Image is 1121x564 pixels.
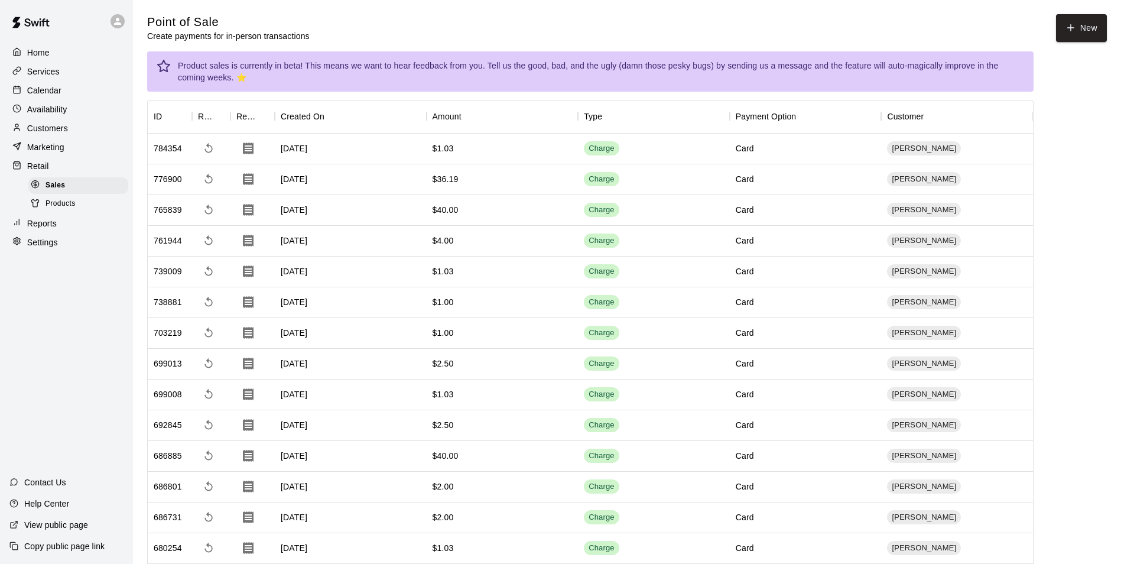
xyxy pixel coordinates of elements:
span: [PERSON_NAME] [887,205,961,216]
p: Home [27,47,50,59]
div: ID [154,100,162,133]
div: [PERSON_NAME] [887,141,961,155]
div: 739009 [154,265,182,277]
button: Download Receipt [236,290,260,314]
span: Refund payment [198,537,219,559]
span: Refund payment [198,384,219,405]
p: Contact Us [24,477,66,488]
span: [PERSON_NAME] [887,512,961,523]
button: New [1056,14,1107,42]
div: Card [736,204,754,216]
div: [PERSON_NAME] [887,172,961,186]
div: ID [148,100,192,133]
div: Charge [589,174,615,185]
div: Card [736,173,754,185]
div: Type [584,100,602,133]
div: $1.00 [433,296,454,308]
div: 699013 [154,358,182,369]
button: Download Receipt [236,352,260,375]
span: [PERSON_NAME] [887,450,961,462]
div: Card [736,388,754,400]
div: Amount [433,100,462,133]
div: [PERSON_NAME] [887,387,961,401]
div: Card [736,481,754,492]
span: [PERSON_NAME] [887,174,961,185]
button: Download Receipt [236,383,260,406]
button: Sort [324,108,341,125]
div: 761944 [154,235,182,247]
div: $1.00 [433,327,454,339]
div: $1.03 [433,542,454,554]
div: Card [736,358,754,369]
div: [DATE] [275,226,427,257]
p: Reports [27,218,57,229]
button: Download Receipt [236,444,260,468]
div: [PERSON_NAME] [887,264,961,278]
a: Calendar [9,82,124,99]
div: Created On [281,100,324,133]
div: Card [736,327,754,339]
button: Sort [602,108,619,125]
div: [DATE] [275,134,427,164]
p: Copy public page link [24,540,105,552]
div: 776900 [154,173,182,185]
span: Refund payment [198,445,219,466]
div: Card [736,296,754,308]
div: Receipt [230,100,275,133]
div: Customer [887,100,924,133]
button: Sort [462,108,478,125]
div: [DATE] [275,503,427,533]
button: Download Receipt [236,198,260,222]
div: $2.00 [433,481,454,492]
div: 686801 [154,481,182,492]
span: [PERSON_NAME] [887,481,961,492]
span: Refund payment [198,507,219,528]
div: $1.03 [433,388,454,400]
div: Charge [589,143,615,154]
button: Download Receipt [236,229,260,252]
a: Services [9,63,124,80]
div: [PERSON_NAME] [887,449,961,463]
a: Settings [9,234,124,251]
div: [PERSON_NAME] [887,356,961,371]
a: Retail [9,157,124,175]
span: Refund payment [198,199,219,221]
div: Refund [198,100,214,133]
div: Payment Option [736,100,797,133]
span: [PERSON_NAME] [887,297,961,308]
p: Marketing [27,141,64,153]
div: Charge [589,358,615,369]
a: Reports [9,215,124,232]
button: Sort [162,108,178,125]
div: Availability [9,101,124,118]
span: [PERSON_NAME] [887,389,961,400]
button: Download Receipt [236,505,260,529]
div: Card [736,450,754,462]
div: [PERSON_NAME] [887,203,961,217]
div: [DATE] [275,441,427,472]
span: Refund payment [198,261,219,282]
a: Home [9,44,124,61]
a: Customers [9,119,124,137]
div: Sales [28,177,128,194]
p: Calendar [27,85,61,96]
div: [DATE] [275,195,427,226]
div: $40.00 [433,450,459,462]
div: [PERSON_NAME] [887,326,961,340]
span: Products [46,198,76,210]
div: Product sales is currently in beta! This means we want to hear feedback from you. Tell us the goo... [178,55,1024,88]
div: [PERSON_NAME] [887,295,961,309]
p: Customers [27,122,68,134]
button: Sort [796,108,813,125]
span: Refund payment [198,168,219,190]
span: Refund payment [198,353,219,374]
p: Services [27,66,60,77]
span: [PERSON_NAME] [887,266,961,277]
div: Type [578,100,730,133]
div: Card [736,511,754,523]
